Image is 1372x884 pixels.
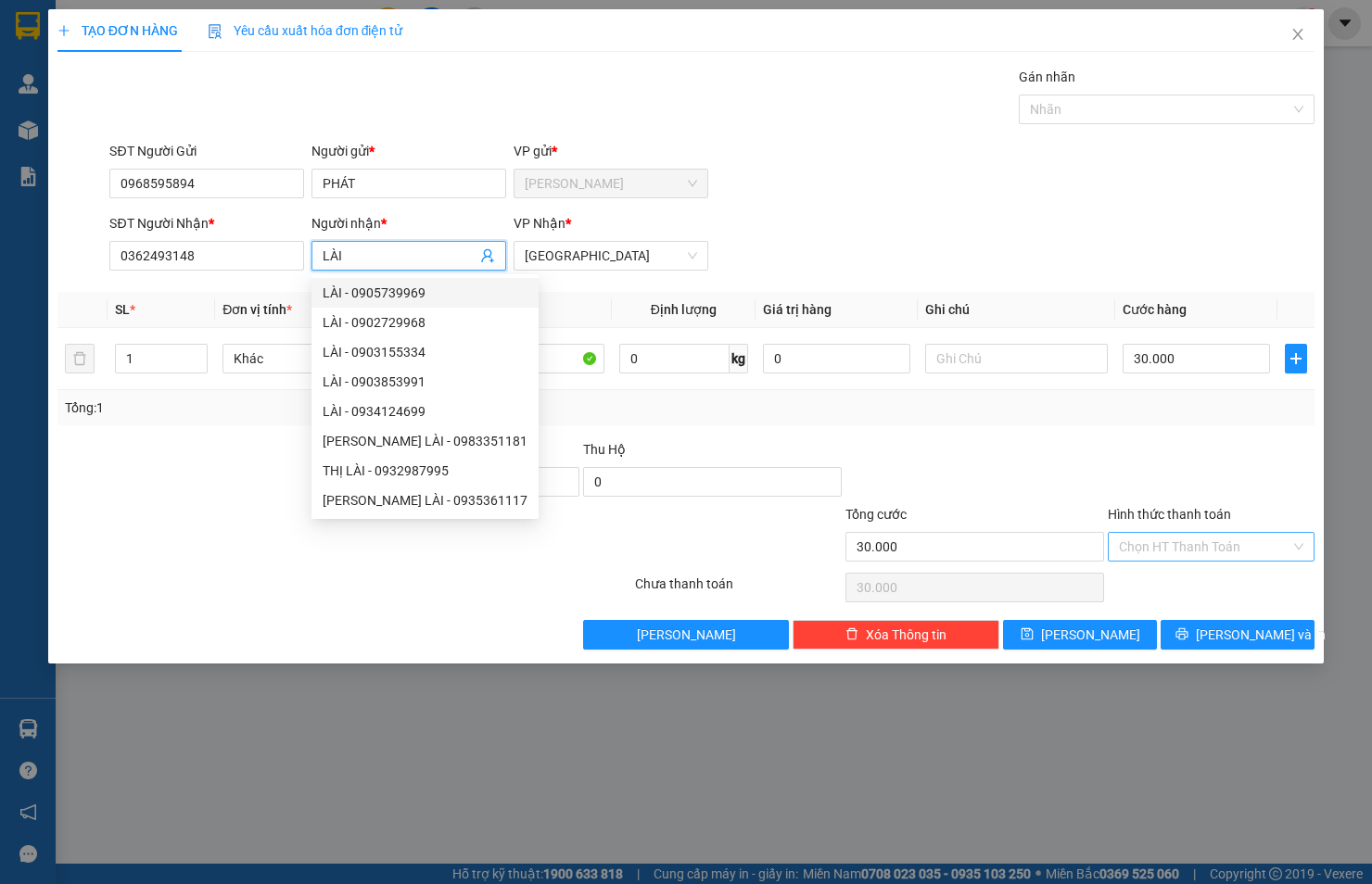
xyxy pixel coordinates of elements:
span: Tổng cước [845,507,907,522]
button: plus [1285,344,1307,373]
div: LÀI - 0903155334 [311,337,539,367]
div: Chưa thanh toán [633,574,844,606]
span: TẠO ĐƠN HÀNG [57,23,178,38]
div: LÀI - 0902729968 [323,312,527,333]
span: Yêu cầu xuất hóa đơn điện tử [208,23,403,38]
span: Ninh Hòa [525,242,697,270]
span: plus [57,24,70,37]
span: [PERSON_NAME] [637,625,736,645]
div: Tổng: 1 [65,398,531,418]
label: Hình thức thanh toán [1108,507,1231,522]
span: printer [1175,627,1188,642]
div: Người nhận [311,213,506,234]
div: LÀI - 0903155334 [323,342,527,362]
span: Cước hàng [1123,302,1187,317]
span: plus [1286,351,1306,366]
span: close [1290,27,1305,42]
span: Cam Đức [525,170,697,197]
span: [PERSON_NAME] [1041,625,1140,645]
div: LÀI - 0934124699 [311,397,539,426]
div: VP gửi [514,141,708,161]
div: THỊ LÀI - 0932987995 [323,461,527,481]
div: LÀI - 0902729968 [311,308,539,337]
input: Ghi Chú [925,344,1109,373]
span: delete [845,627,858,642]
button: save[PERSON_NAME] [1003,620,1157,650]
div: LÀI - 0934124699 [323,401,527,422]
span: Giá trị hàng [763,302,832,317]
div: LÀI - 0905739969 [311,278,539,308]
div: LÀI - 0903853991 [311,367,539,397]
span: [PERSON_NAME] và In [1196,625,1326,645]
div: [PERSON_NAME] LÀI - 0935361117 [323,490,527,511]
th: Ghi chú [918,292,1116,328]
span: Định lượng [651,302,717,317]
div: LÀI - 0903853991 [323,372,527,392]
span: Thu Hộ [583,442,626,457]
div: LÀI - 0905739969 [323,283,527,303]
button: printer[PERSON_NAME] và In [1161,620,1315,650]
span: SL [115,302,130,317]
div: NGUYỄN THỊ LÀI - 0983351181 [311,426,539,456]
span: Đơn vị tính [222,302,292,317]
label: Gán nhãn [1019,69,1075,84]
div: Người gửi [311,141,506,161]
span: save [1021,627,1034,642]
div: SĐT Người Nhận [109,213,304,234]
button: Close [1272,9,1324,61]
span: user-add [480,248,495,263]
span: kg [730,344,748,373]
span: Xóa Thông tin [866,625,946,645]
button: deleteXóa Thông tin [793,620,999,650]
div: [PERSON_NAME] LÀI - 0983351181 [323,431,527,451]
button: [PERSON_NAME] [583,620,790,650]
div: THỊ LÀI - 0932987995 [311,456,539,486]
span: Khác [234,345,395,373]
div: SĐT Người Gửi [109,141,304,161]
img: icon [208,24,222,39]
span: VP Nhận [514,216,565,231]
button: delete [65,344,95,373]
input: 0 [763,344,910,373]
div: KIM LÀI - 0935361117 [311,486,539,515]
